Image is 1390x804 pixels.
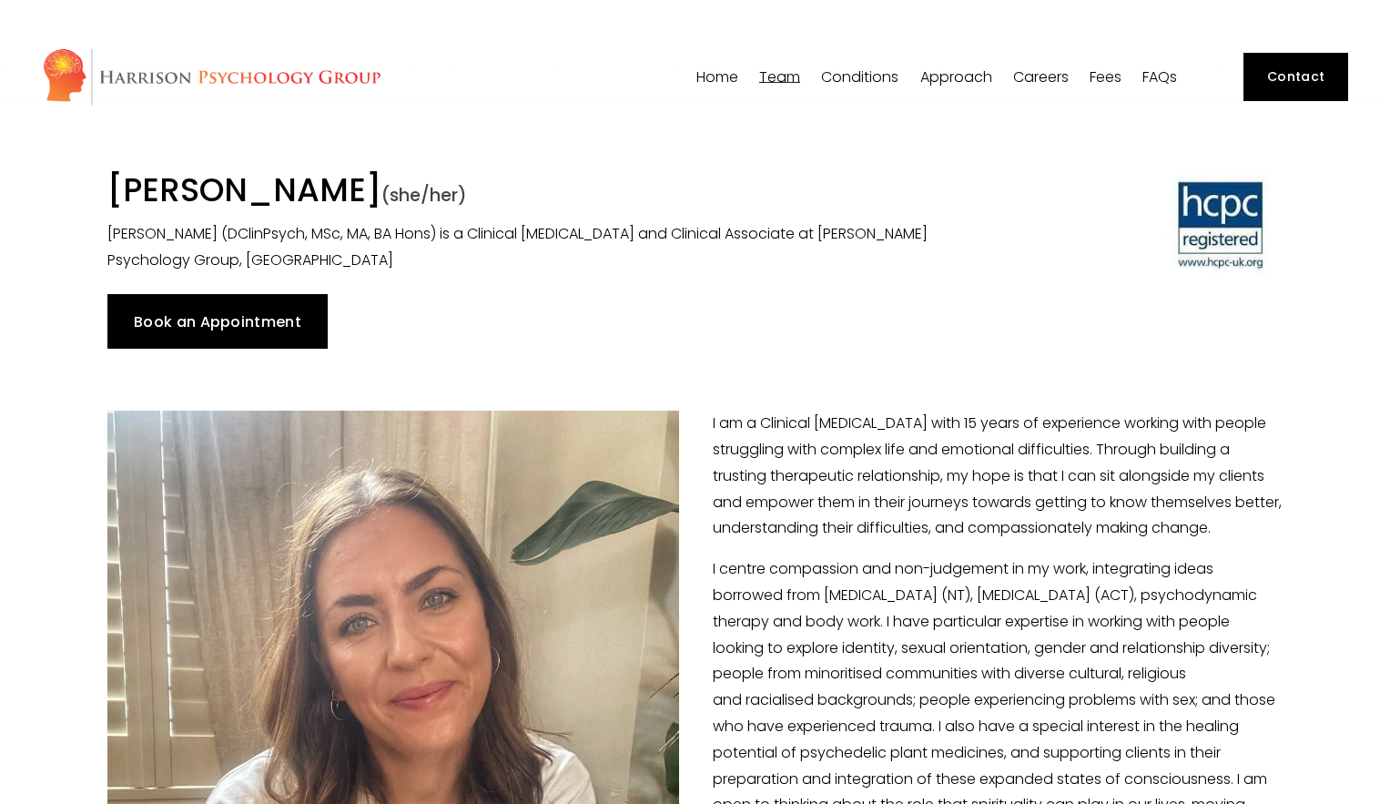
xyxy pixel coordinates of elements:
span: (she/her) [381,183,467,208]
span: Team [759,70,800,85]
a: folder dropdown [920,68,992,86]
h1: [PERSON_NAME] [107,170,981,216]
a: Book an Appointment [107,294,329,349]
a: Fees [1090,68,1121,86]
a: Home [696,68,738,86]
img: Harrison Psychology Group [42,47,381,107]
a: Contact [1243,53,1348,100]
span: Approach [920,70,992,85]
span: Conditions [821,70,898,85]
p: [PERSON_NAME] (DClinPsych, MSc, MA, BA Hons) is a Clinical [MEDICAL_DATA] and Clinical Associate ... [107,221,981,274]
a: Careers [1013,68,1069,86]
a: folder dropdown [821,68,898,86]
a: folder dropdown [759,68,800,86]
p: I am a Clinical [MEDICAL_DATA] with 15 years of experience working with people struggling with co... [107,411,1283,542]
a: FAQs [1142,68,1177,86]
